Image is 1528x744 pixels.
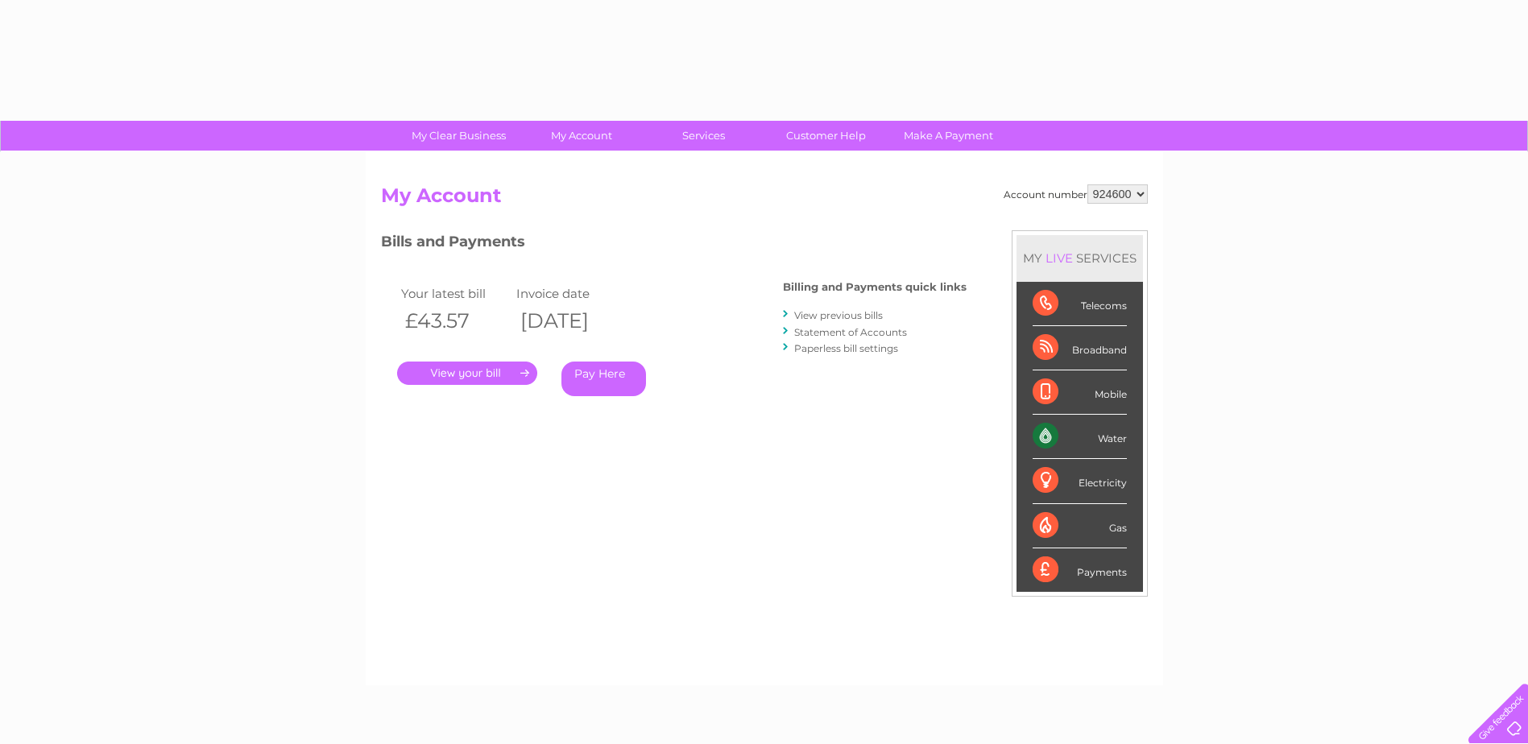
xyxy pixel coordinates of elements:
[1033,459,1127,503] div: Electricity
[1033,548,1127,592] div: Payments
[760,121,892,151] a: Customer Help
[397,283,513,304] td: Your latest bill
[882,121,1015,151] a: Make A Payment
[794,326,907,338] a: Statement of Accounts
[381,230,967,258] h3: Bills and Payments
[1042,250,1076,266] div: LIVE
[1033,282,1127,326] div: Telecoms
[515,121,648,151] a: My Account
[794,309,883,321] a: View previous bills
[1033,326,1127,370] div: Broadband
[1033,415,1127,459] div: Water
[1033,504,1127,548] div: Gas
[397,304,513,337] th: £43.57
[512,283,628,304] td: Invoice date
[512,304,628,337] th: [DATE]
[1004,184,1148,204] div: Account number
[1033,370,1127,415] div: Mobile
[794,342,898,354] a: Paperless bill settings
[1017,235,1143,281] div: MY SERVICES
[397,362,537,385] a: .
[637,121,770,151] a: Services
[561,362,646,396] a: Pay Here
[783,281,967,293] h4: Billing and Payments quick links
[392,121,525,151] a: My Clear Business
[381,184,1148,215] h2: My Account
